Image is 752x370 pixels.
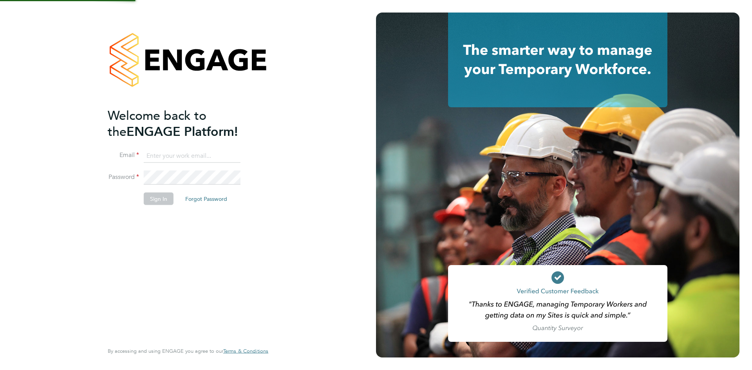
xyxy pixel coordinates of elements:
label: Email [108,151,139,159]
h2: ENGAGE Platform! [108,107,260,139]
a: Terms & Conditions [223,348,268,354]
span: Welcome back to the [108,108,206,139]
input: Enter your work email... [144,149,240,163]
span: By accessing and using ENGAGE you agree to our [108,348,268,354]
button: Forgot Password [179,193,233,205]
label: Password [108,173,139,181]
button: Sign In [144,193,174,205]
